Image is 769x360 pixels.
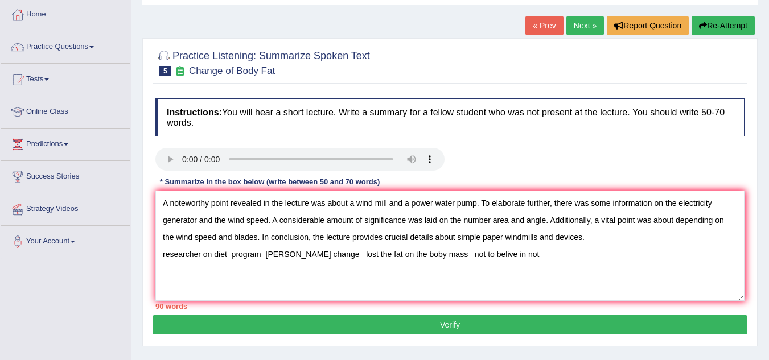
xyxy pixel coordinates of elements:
h4: You will hear a short lecture. Write a summary for a fellow student who was not present at the le... [155,98,745,136]
a: « Prev [525,16,563,35]
button: Re-Attempt [692,16,755,35]
h2: Practice Listening: Summarize Spoken Text [155,48,370,76]
small: Change of Body Fat [189,65,275,76]
button: Report Question [607,16,689,35]
a: Tests [1,64,130,92]
button: Verify [153,315,747,334]
a: Next » [566,16,604,35]
a: Success Stories [1,161,130,189]
a: Predictions [1,129,130,157]
small: Exam occurring question [174,66,186,77]
a: Your Account [1,226,130,254]
a: Practice Questions [1,31,130,60]
b: Instructions: [167,107,222,117]
a: Online Class [1,96,130,125]
a: Strategy Videos [1,193,130,222]
div: 90 words [155,301,745,312]
div: * Summarize in the box below (write between 50 and 70 words) [155,176,384,187]
span: 5 [159,66,171,76]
